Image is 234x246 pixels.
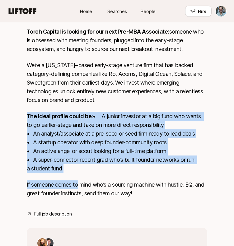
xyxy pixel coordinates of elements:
p: If someone comes to mind who’s a sourcing machine with hustle, EQ, and great founder instincts, s... [27,180,207,198]
span: People [141,8,156,15]
p: • A junior investor at a big fund who wants to go earlier-stage and take on more direct responsib... [27,112,207,173]
span: Home [80,8,92,15]
a: Searches [101,6,133,17]
strong: Torch Capital is looking for our next Pre-MBA Associate: [27,28,169,35]
p: someone who is obsessed with meeting founders, plugged into the early-stage ecosystem, and hungry... [27,27,207,53]
strong: The ideal profile could be: [27,113,93,119]
p: We’re a [US_STATE]–based early-stage venture firm that has backed category-defining companies lik... [27,61,207,104]
img: Jake Moross [216,6,226,16]
button: Hire [185,6,212,17]
a: Home [70,6,101,17]
a: Full job description [34,210,72,218]
span: Hire [198,8,206,14]
a: People [133,6,164,17]
button: Jake Moross [215,6,227,17]
span: Searches [107,8,127,15]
